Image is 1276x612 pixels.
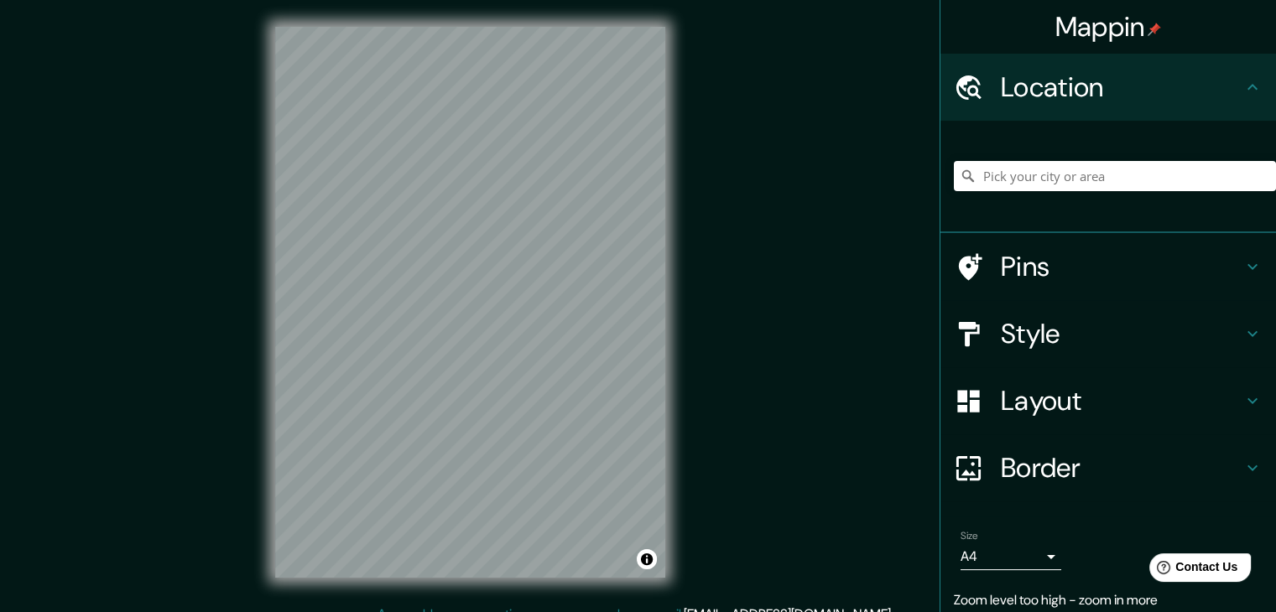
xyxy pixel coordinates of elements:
div: Location [940,54,1276,121]
h4: Style [1001,317,1242,350]
img: pin-icon.png [1148,23,1161,36]
input: Pick your city or area [954,161,1276,191]
h4: Layout [1001,384,1242,418]
canvas: Map [275,27,665,578]
div: Style [940,300,1276,367]
p: Zoom level too high - zoom in more [954,590,1263,610]
h4: Location [1001,70,1242,104]
div: Border [940,434,1276,501]
div: Pins [940,233,1276,300]
label: Size [961,529,978,543]
div: Layout [940,367,1276,434]
h4: Pins [1001,250,1242,283]
iframe: Help widget launcher [1127,547,1258,594]
div: A4 [961,543,1061,570]
h4: Border [1001,451,1242,485]
button: Toggle attribution [637,549,657,569]
h4: Mappin [1055,10,1162,44]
